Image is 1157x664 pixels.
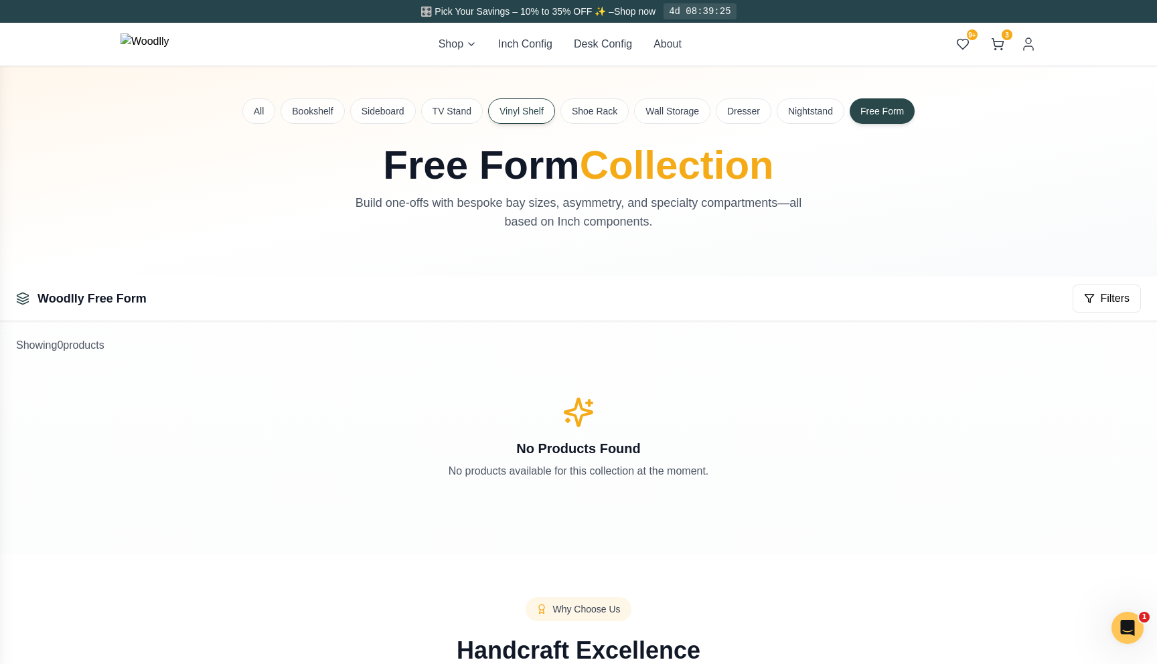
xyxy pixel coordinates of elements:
button: Vinyl Shelf [488,98,555,124]
a: Shop now [614,6,655,17]
button: Free Form [850,98,915,124]
button: TV Stand [421,98,483,124]
span: Filters [1100,290,1130,307]
h3: No Products Found [449,439,709,458]
button: 9+ [951,32,975,56]
button: Nightstand [777,98,844,124]
button: Filters [1073,284,1141,313]
h2: Handcraft Excellence [126,637,1031,664]
button: Desk Config [574,36,632,52]
span: 9+ [967,29,978,40]
button: Inch Config [498,36,552,52]
div: 4d 08:39:25 [664,3,736,19]
span: 🎛️ Pick Your Savings – 10% to 35% OFF ✨ – [420,6,613,17]
button: Shoe Rack [560,98,629,124]
h1: Free Form [279,145,878,185]
span: Why Choose Us [552,602,620,616]
span: 3 [1002,29,1012,40]
button: 3 [986,32,1010,56]
button: Sideboard [350,98,416,124]
button: Bookshelf [281,98,344,124]
button: All [242,98,276,124]
iframe: Intercom live chat [1111,612,1144,644]
button: Wall Storage [634,98,710,124]
p: No products available for this collection at the moment. [449,463,709,479]
p: Showing 0 product s [16,337,1141,353]
p: Build one-offs with bespoke bay sizes, asymmetry, and specialty compartments—all based on Inch co... [354,193,803,231]
button: About [653,36,682,52]
button: Shop [439,36,477,52]
img: Woodlly [121,33,169,55]
button: Dresser [716,98,771,124]
span: Collection [580,143,774,187]
span: 1 [1139,612,1150,622]
a: Woodlly Free Form [37,292,147,305]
